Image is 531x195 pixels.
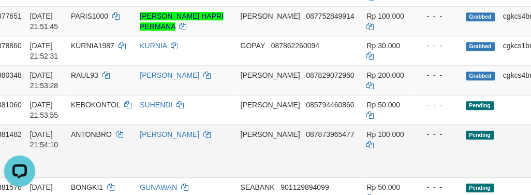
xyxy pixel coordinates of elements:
[419,182,458,192] div: - - -
[367,12,404,20] span: Rp 100.000
[281,183,329,191] span: Copy 901129894099 to clipboard
[241,183,275,191] span: SEABANK
[466,12,495,21] span: Grabbed
[71,130,112,138] span: ANTONBRO
[306,71,355,79] span: Copy 087829072960 to clipboard
[306,130,355,138] span: Copy 087873965477 to clipboard
[271,41,319,50] span: Copy 087862260094 to clipboard
[30,130,58,149] span: [DATE] 21:54:10
[140,12,224,31] a: [PERSON_NAME] HAPRI PERMANA
[71,101,121,109] span: KEBOKONTOL
[466,101,494,110] span: Pending
[71,183,103,191] span: BONGKI1
[306,101,355,109] span: Copy 085794460860 to clipboard
[419,40,458,51] div: - - -
[367,130,404,138] span: Rp 100.000
[71,41,114,50] span: KURNIA1987
[30,71,58,90] span: [DATE] 21:53:28
[241,101,300,109] span: [PERSON_NAME]
[140,41,167,50] a: KURNIA
[241,130,300,138] span: [PERSON_NAME]
[140,71,200,79] a: [PERSON_NAME]
[30,12,58,31] span: [DATE] 21:51:45
[241,12,300,20] span: [PERSON_NAME]
[367,71,404,79] span: Rp 200.000
[419,11,458,21] div: - - -
[241,71,300,79] span: [PERSON_NAME]
[30,41,58,60] span: [DATE] 21:52:31
[367,183,401,191] span: Rp 50.000
[140,101,173,109] a: SUHENDI
[4,4,35,35] button: Open LiveChat chat widget
[419,100,458,110] div: - - -
[30,101,58,119] span: [DATE] 21:53:55
[306,12,355,20] span: Copy 087752849914 to clipboard
[466,72,495,80] span: Grabbed
[367,41,401,50] span: Rp 30.000
[140,183,178,191] a: GUNAWAN
[419,129,458,140] div: - - -
[466,184,494,192] span: Pending
[466,42,495,51] span: Grabbed
[71,71,98,79] span: RAUL93
[419,70,458,80] div: - - -
[241,41,265,50] span: GOPAY
[71,12,108,20] span: PARIS1000
[367,101,401,109] span: Rp 50.000
[140,130,200,138] a: [PERSON_NAME]
[466,131,494,140] span: Pending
